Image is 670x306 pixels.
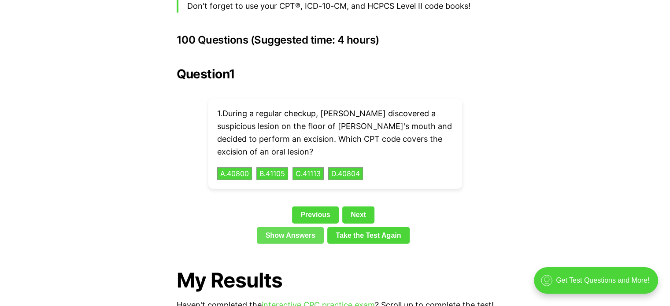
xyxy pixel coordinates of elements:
[292,206,339,223] a: Previous
[342,206,374,223] a: Next
[292,167,324,181] button: C.41113
[177,269,494,292] h1: My Results
[327,227,410,244] a: Take the Test Again
[217,167,252,181] button: A.40800
[526,263,670,306] iframe: portal-trigger
[177,67,494,81] h2: Question 1
[257,227,324,244] a: Show Answers
[328,167,363,181] button: D.40804
[177,34,494,46] h3: 100 Questions (Suggested time: 4 hours)
[217,107,453,158] p: 1 . During a regular checkup, [PERSON_NAME] discovered a suspicious lesion on the floor of [PERSO...
[256,167,288,181] button: B.41105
